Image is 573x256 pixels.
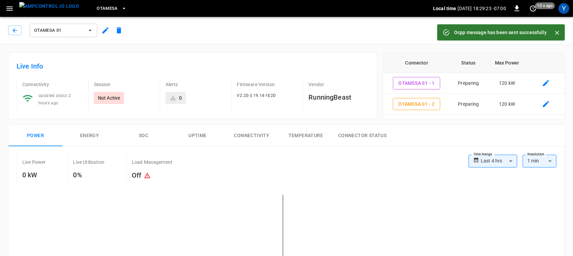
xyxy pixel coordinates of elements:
button: Energy [63,125,117,147]
span: OtaMesa [97,5,118,12]
p: Connectivity [22,81,83,88]
th: Status [450,53,487,73]
button: OtaMesa 01 - 1 [393,77,440,89]
p: Not Active [98,95,120,101]
p: Live Power [22,159,46,165]
div: Last 4 hrs [481,155,517,168]
p: Session [94,81,154,88]
button: OtaMesa [94,2,129,15]
span: V2.20-3.19.14-1E2D [237,93,276,98]
button: set refresh interval [528,3,539,14]
span: OtaMesa 01 [34,27,84,34]
div: Ocpp message has been sent successfully [454,26,547,39]
td: 120 kW [487,73,527,94]
button: OtaMesa 01 - 2 [393,98,440,110]
button: Power [8,125,63,147]
p: Live Utilization [73,159,104,165]
td: 120 kW [487,94,527,115]
img: ampcontrol.io logo [19,2,79,10]
h6: 0 kW [22,170,46,180]
div: profile-icon [558,3,569,14]
p: Load Management [132,159,172,165]
p: Firmware Version [237,81,298,88]
label: Resolution [527,152,544,157]
span: updated about 2 hours ago [39,93,71,105]
td: Preparing [450,73,487,94]
table: connector table [383,53,565,114]
p: [DATE] 18:29:23 -07:00 [458,5,506,12]
th: Connector [383,53,450,73]
button: SOC [117,125,171,147]
button: Connector Status [333,125,392,147]
p: Local time [433,5,456,12]
h6: RunningBeast [308,92,369,103]
button: Connectivity [225,125,279,147]
h6: Live Info [17,61,369,72]
button: Uptime [171,125,225,147]
p: Vendor [308,81,369,88]
h6: Off [132,170,172,182]
h6: 0% [73,170,104,180]
button: Temperature [279,125,333,147]
label: Time Range [473,152,492,157]
p: Alerts [166,81,226,88]
td: Preparing [450,94,487,115]
div: 1 min [523,155,556,168]
span: 10 s ago [535,2,555,9]
button: Existing capacity schedules won’t take effect because Load Management is turned off. To activate ... [141,170,153,182]
th: Max Power [487,53,527,73]
button: OtaMesa 01 [30,24,97,37]
button: Close [552,28,562,38]
div: 0 [179,95,182,101]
